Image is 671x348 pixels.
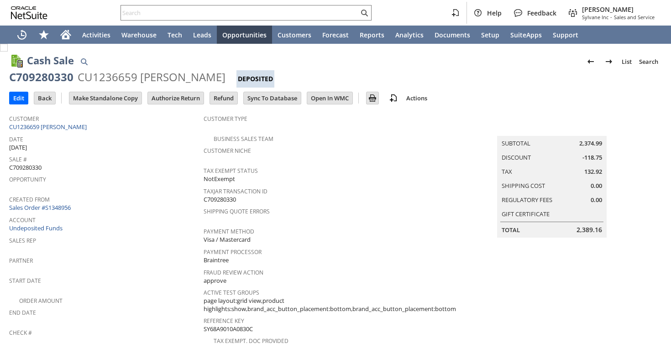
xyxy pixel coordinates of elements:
[395,31,424,39] span: Analytics
[9,115,39,123] a: Customer
[367,92,378,104] input: Print
[9,176,46,183] a: Opportunity
[236,70,274,88] div: Deposited
[217,26,272,44] a: Opportunities
[188,26,217,44] a: Leads
[210,92,237,104] input: Refund
[10,92,28,104] input: Edit
[204,167,258,175] a: Tax Exempt Status
[9,70,73,84] div: C709280330
[9,216,36,224] a: Account
[204,175,235,183] span: NotExempt
[502,226,520,234] a: Total
[204,269,263,276] a: Fraud Review Action
[19,297,63,305] a: Order Amount
[9,163,42,172] span: C709280330
[9,143,27,152] span: [DATE]
[579,139,602,148] span: 2,374.99
[69,92,142,104] input: Make Standalone Copy
[502,182,545,190] a: Shipping Cost
[582,153,602,162] span: -118.75
[502,196,552,204] a: Regulatory Fees
[585,56,596,67] img: Previous
[610,14,612,21] span: -
[204,276,226,285] span: approve
[78,70,225,84] div: CU1236659 [PERSON_NAME]
[214,337,288,345] a: Tax Exempt. Doc Provided
[168,31,182,39] span: Tech
[553,31,578,39] span: Support
[82,31,110,39] span: Activities
[204,289,259,296] a: Active Test Groups
[360,31,384,39] span: Reports
[204,248,262,256] a: Payment Processor
[577,225,602,234] span: 2,389.16
[547,26,584,44] a: Support
[582,5,655,14] span: [PERSON_NAME]
[476,26,505,44] a: Setup
[204,325,253,333] span: SY68A9010A0830C
[204,256,229,265] span: Braintree
[510,31,542,39] span: SuiteApps
[204,228,254,235] a: Payment Method
[403,94,431,102] a: Actions
[481,31,499,39] span: Setup
[34,92,55,104] input: Back
[9,277,41,285] a: Start Date
[272,26,317,44] a: Customers
[9,135,23,143] a: Date
[204,115,247,123] a: Customer Type
[162,26,188,44] a: Tech
[204,187,267,195] a: TaxJar Transaction ID
[60,29,71,40] svg: Home
[9,257,33,265] a: Partner
[9,329,32,337] a: Check #
[204,147,251,155] a: Customer Niche
[307,92,352,104] input: Open In WMC
[204,235,251,244] span: Visa / Mastercard
[429,26,476,44] a: Documents
[244,92,301,104] input: Sync To Database
[79,56,89,67] img: Quick Find
[582,14,608,21] span: Sylvane Inc
[121,7,359,18] input: Search
[614,14,655,21] span: Sales and Service
[584,167,602,176] span: 132.92
[27,53,74,68] h1: Cash Sale
[11,6,47,19] svg: logo
[635,54,662,69] a: Search
[359,7,370,18] svg: Search
[527,9,556,17] span: Feedback
[278,31,311,39] span: Customers
[9,203,73,212] a: Sales Order #S1348956
[591,196,602,204] span: 0.00
[9,309,36,317] a: End Date
[388,93,399,104] img: add-record.svg
[204,296,456,313] span: page layout:grid view,product highlights:show,brand_acc_button_placement:bottom,brand_acc_button_...
[502,167,512,176] a: Tax
[591,182,602,190] span: 0.00
[77,26,116,44] a: Activities
[204,317,244,325] a: Reference Key
[502,139,530,147] a: Subtotal
[11,26,33,44] a: Recent Records
[317,26,354,44] a: Forecast
[148,92,204,104] input: Authorize Return
[55,26,77,44] a: Home
[9,196,50,203] a: Created From
[505,26,547,44] a: SuiteApps
[618,54,635,69] a: List
[367,93,378,104] img: Print
[121,31,157,39] span: Warehouse
[214,135,273,143] a: Business Sales Team
[354,26,390,44] a: Reports
[204,208,270,215] a: Shipping Quote Errors
[16,29,27,40] svg: Recent Records
[502,210,550,218] a: Gift Certificate
[38,29,49,40] svg: Shortcuts
[9,123,89,131] a: CU1236659 [PERSON_NAME]
[502,153,531,161] a: Discount
[9,237,36,244] a: Sales Rep
[222,31,267,39] span: Opportunities
[9,224,63,232] a: Undeposited Funds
